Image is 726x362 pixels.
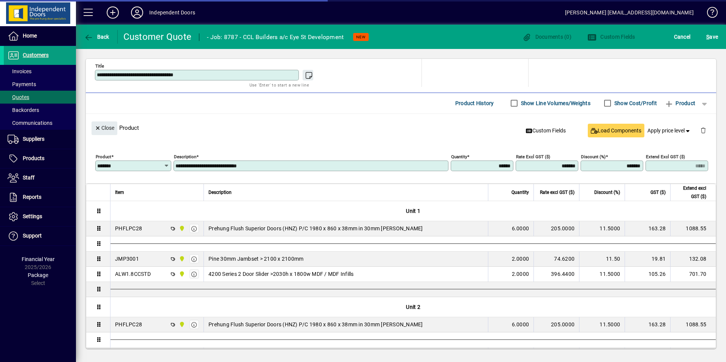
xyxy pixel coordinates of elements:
app-page-header-button: Close [90,124,119,131]
span: Product History [455,97,494,109]
a: Settings [4,207,76,226]
div: Unit 2 [110,297,716,317]
button: Product History [452,96,497,110]
span: 2.0000 [512,255,529,263]
div: 74.6200 [538,255,574,263]
a: Payments [4,78,76,91]
span: Load Components [591,127,641,135]
span: 4200 Series 2 Door Slider >2030h x 1800w MDF / MDF Infills [208,270,354,278]
span: Custom Fields [526,127,566,135]
span: 6.0000 [512,225,529,232]
td: 11.50 [579,252,625,267]
div: 396.4400 [538,270,574,278]
button: Delete [694,121,712,140]
span: 2.0000 [512,270,529,278]
div: Independent Doors [149,6,195,19]
span: Timaru [177,224,186,233]
span: Support [23,233,42,239]
td: 701.70 [670,267,716,282]
mat-label: Rate excl GST ($) [516,154,550,159]
td: 1088.55 [670,221,716,236]
app-page-header-button: Back [76,30,118,44]
span: Customers [23,52,49,58]
span: Quotes [8,94,29,100]
div: [PERSON_NAME] [EMAIL_ADDRESS][DOMAIN_NAME] [565,6,694,19]
mat-label: Extend excl GST ($) [646,154,685,159]
span: Description [208,188,232,197]
button: Apply price level [644,124,694,137]
a: Communications [4,116,76,129]
span: GST ($) [650,188,666,197]
span: Staff [23,175,35,181]
div: Product [86,114,716,142]
button: Back [82,30,111,44]
span: Discount (%) [594,188,620,197]
span: Custom Fields [587,34,635,40]
span: Timaru [177,320,186,329]
td: 163.28 [625,221,670,236]
a: Knowledge Base [701,2,717,26]
button: Documents (0) [520,30,573,44]
mat-label: Description [174,154,196,159]
span: Timaru [177,270,186,278]
span: Back [84,34,109,40]
span: Quantity [511,188,529,197]
a: Invoices [4,65,76,78]
a: Support [4,227,76,246]
td: 163.28 [625,317,670,332]
span: Prehung Flush Superior Doors (HNZ) P/C 1980 x 860 x 38mm in 30mm [PERSON_NAME] [208,225,423,232]
span: Invoices [8,68,32,74]
a: Quotes [4,91,76,104]
span: Timaru [177,255,186,263]
span: Product [664,97,695,109]
mat-hint: Use 'Enter' to start a new line [249,80,309,89]
a: Reports [4,188,76,207]
div: PHFLPC28 [115,321,142,328]
span: ave [706,31,718,43]
a: Products [4,149,76,168]
span: Documents (0) [522,34,571,40]
span: Suppliers [23,136,44,142]
button: Close [92,121,117,135]
span: Communications [8,120,52,126]
span: Payments [8,81,36,87]
mat-label: Discount (%) [581,154,606,159]
button: Custom Fields [523,124,569,137]
span: Home [23,33,37,39]
button: Custom Fields [586,30,637,44]
span: Close [95,122,114,134]
button: Profile [125,6,149,19]
mat-label: Quantity [451,154,467,159]
label: Show Line Volumes/Weights [519,99,590,107]
span: Rate excl GST ($) [540,188,574,197]
span: Extend excl GST ($) [675,184,706,201]
td: 11.5000 [579,267,625,282]
span: 6.0000 [512,321,529,328]
span: Apply price level [647,127,691,135]
div: 205.0000 [538,225,574,232]
mat-label: Title [95,63,104,68]
button: Add [101,6,125,19]
label: Show Cost/Profit [613,99,657,107]
span: Package [28,272,48,278]
span: Prehung Flush Superior Doors (HNZ) P/C 1980 x 860 x 38mm in 30mm [PERSON_NAME] [208,321,423,328]
span: Item [115,188,124,197]
span: Cancel [674,31,691,43]
a: Suppliers [4,130,76,149]
span: Products [23,155,44,161]
mat-label: Product [96,154,111,159]
div: 205.0000 [538,321,574,328]
span: Settings [23,213,42,219]
a: Home [4,27,76,46]
td: 11.5000 [579,221,625,236]
div: - Job: 8787 - CCL Builders a/c Eye St Development [207,31,344,43]
div: Customer Quote [123,31,192,43]
span: NEW [356,35,366,39]
td: 132.08 [670,252,716,267]
div: ALW1.8CCSTD [115,270,151,278]
a: Backorders [4,104,76,116]
td: 19.81 [625,252,670,267]
button: Load Components [588,124,644,137]
div: JMP3001 [115,255,139,263]
div: Unit 1 [110,201,716,221]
